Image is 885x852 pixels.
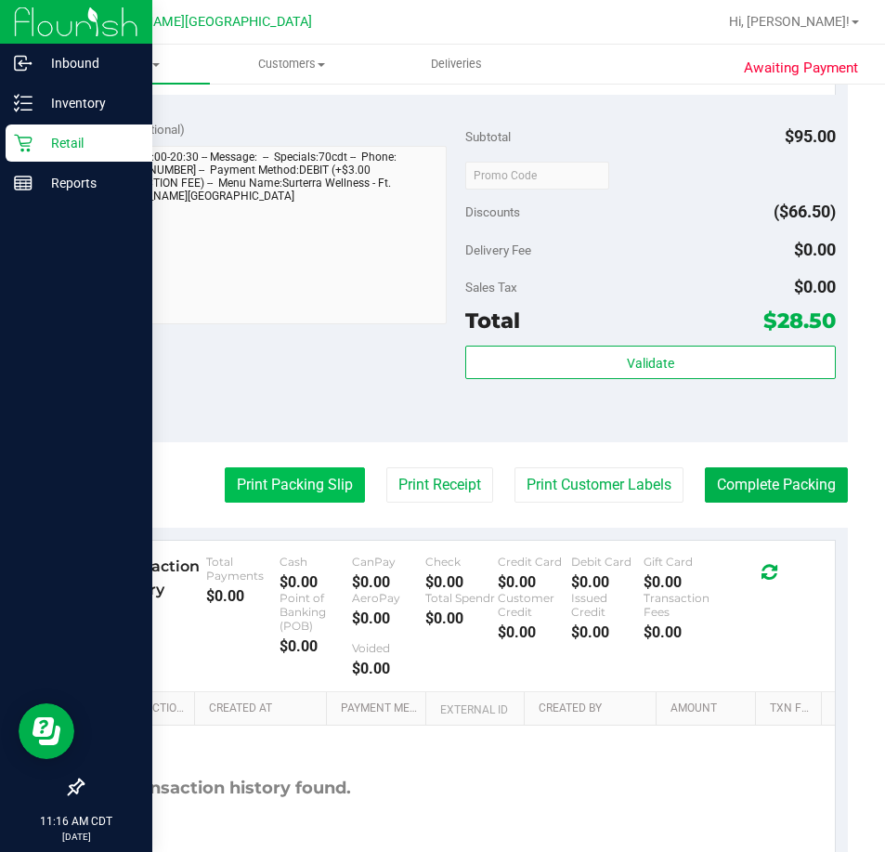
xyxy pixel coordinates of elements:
[374,45,540,84] a: Deliveries
[14,94,33,112] inline-svg: Inventory
[744,58,858,79] span: Awaiting Payment
[352,555,425,569] div: CanPay
[670,701,748,716] a: Amount
[644,573,717,591] div: $0.00
[280,573,353,591] div: $0.00
[644,591,717,619] div: Transaction Fees
[352,660,425,677] div: $0.00
[644,555,717,569] div: Gift Card
[352,591,425,605] div: AeroPay
[14,54,33,72] inline-svg: Inbound
[280,555,353,569] div: Cash
[498,573,571,591] div: $0.00
[571,573,644,591] div: $0.00
[8,830,144,844] p: [DATE]
[14,174,33,192] inline-svg: Reports
[14,134,33,152] inline-svg: Retail
[406,56,507,72] span: Deliveries
[206,555,280,583] div: Total Payments
[341,701,418,716] a: Payment Method
[498,555,571,569] div: Credit Card
[210,45,375,84] a: Customers
[33,92,144,114] p: Inventory
[465,129,511,144] span: Subtotal
[425,555,499,569] div: Check
[514,467,683,503] button: Print Customer Labels
[465,280,517,295] span: Sales Tax
[729,14,850,29] span: Hi, [PERSON_NAME]!
[794,240,836,259] span: $0.00
[33,52,144,74] p: Inbound
[280,591,353,633] div: Point of Banking (POB)
[644,623,717,641] div: $0.00
[211,56,374,72] span: Customers
[571,623,644,641] div: $0.00
[67,14,312,30] span: Ft [PERSON_NAME][GEOGRAPHIC_DATA]
[498,623,571,641] div: $0.00
[465,242,531,257] span: Delivery Fee
[763,308,836,334] span: $28.50
[33,132,144,154] p: Retail
[352,610,425,627] div: $0.00
[209,701,319,716] a: Created At
[425,573,499,591] div: $0.00
[8,813,144,830] p: 11:16 AM CDT
[785,126,836,146] span: $95.00
[386,467,493,503] button: Print Receipt
[774,202,836,221] span: ($66.50)
[539,701,648,716] a: Created By
[705,467,848,503] button: Complete Packing
[352,573,425,591] div: $0.00
[627,356,674,371] span: Validate
[352,641,425,655] div: Voided
[571,555,644,569] div: Debit Card
[425,610,499,627] div: $0.00
[425,692,525,726] th: External ID
[280,637,353,655] div: $0.00
[96,726,351,851] div: No transaction history found.
[794,277,836,296] span: $0.00
[425,591,499,605] div: Total Spendr
[33,172,144,194] p: Reports
[571,591,644,619] div: Issued Credit
[770,701,813,716] a: Txn Fee
[206,587,280,605] div: $0.00
[465,195,520,229] span: Discounts
[498,591,571,619] div: Customer Credit
[19,703,74,759] iframe: Resource center
[465,308,520,334] span: Total
[465,162,609,190] input: Promo Code
[225,467,365,503] button: Print Packing Slip
[465,346,836,379] button: Validate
